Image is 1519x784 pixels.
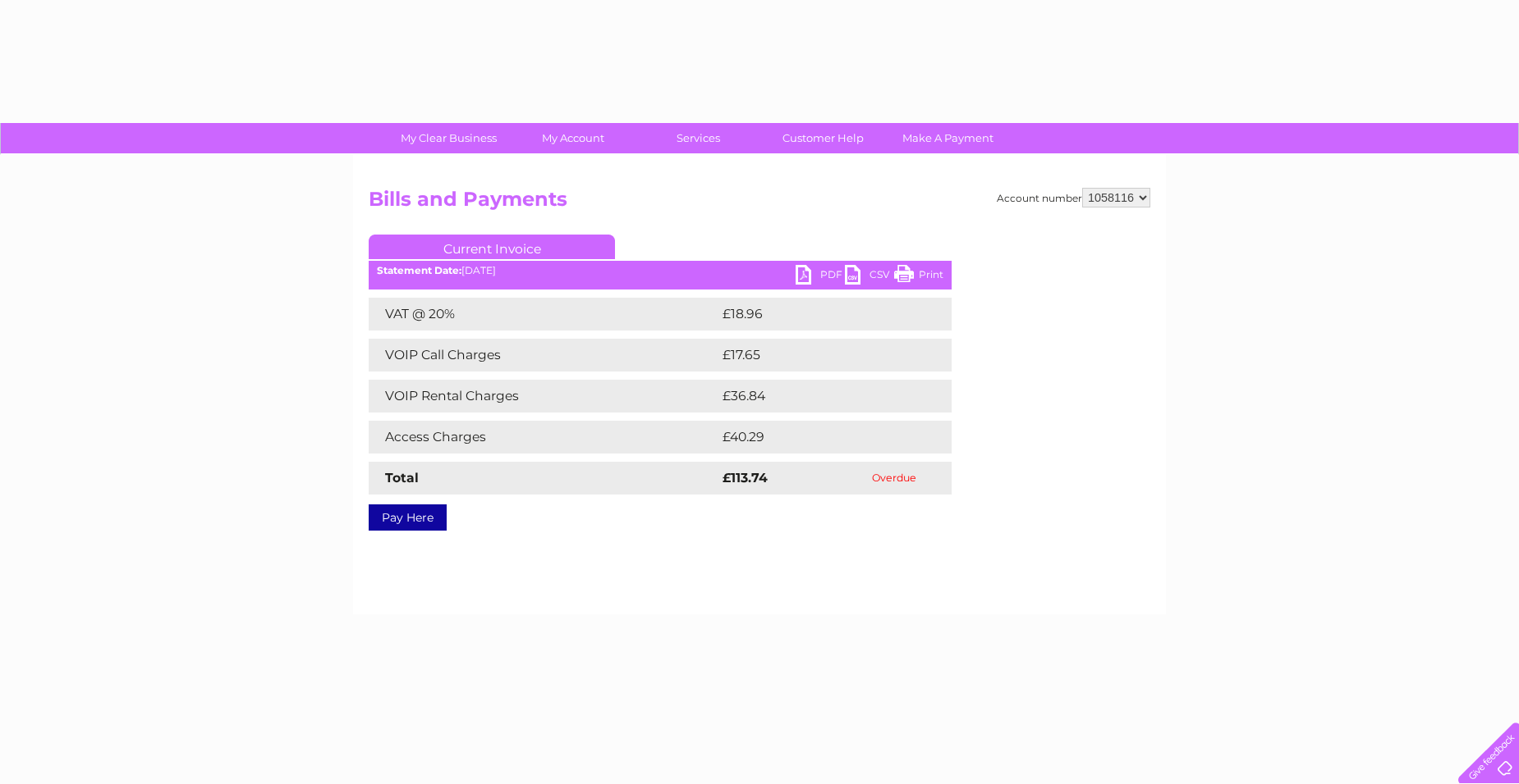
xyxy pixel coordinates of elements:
div: [DATE] [369,265,952,276]
a: CSV [845,265,894,289]
a: Make A Payment [880,123,1016,153]
td: £17.65 [718,339,916,371]
td: Overdue [836,462,952,495]
td: £36.84 [718,380,920,413]
a: Services [631,123,766,153]
td: VOIP Call Charges [369,339,718,371]
td: Access Charges [369,421,718,454]
strong: Total [385,470,419,485]
td: VAT @ 20% [369,298,718,330]
td: £40.29 [718,421,919,454]
a: Current Invoice [369,235,615,259]
div: Account number [997,188,1150,207]
td: VOIP Rental Charges [369,380,718,413]
h2: Bills and Payments [369,188,1150,219]
td: £18.96 [718,298,918,330]
a: Print [894,265,943,289]
a: My Clear Business [381,123,516,153]
b: Statement Date: [377,264,461,276]
strong: £113.74 [723,470,768,485]
a: Pay Here [369,504,447,531]
a: PDF [796,265,845,289]
a: My Account [506,123,641,153]
a: Customer Help [755,123,891,153]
